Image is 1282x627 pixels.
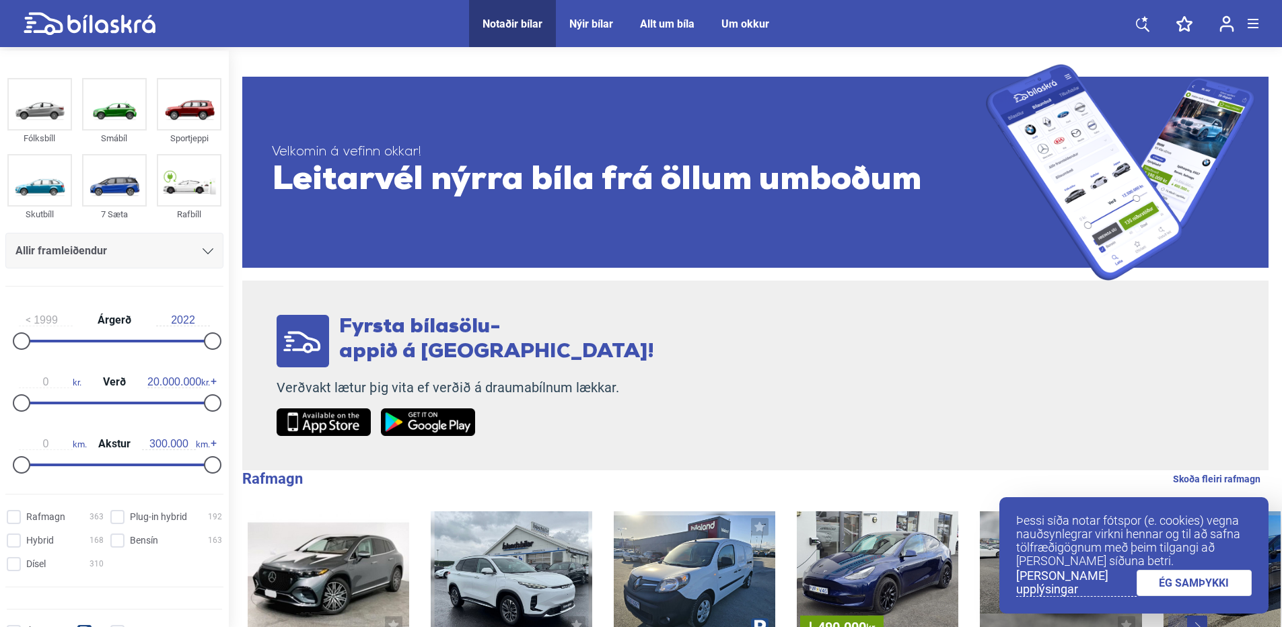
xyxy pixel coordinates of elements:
span: 163 [208,533,222,548]
a: Um okkur [721,17,769,30]
img: user-login.svg [1219,15,1234,32]
span: 310 [90,557,104,571]
span: kr. [147,376,210,388]
span: Fyrsta bílasölu- appið á [GEOGRAPHIC_DATA]! [339,317,654,363]
a: Velkomin á vefinn okkar!Leitarvél nýrra bíla frá öllum umboðum [242,64,1269,281]
span: km. [19,438,87,450]
a: [PERSON_NAME] upplýsingar [1016,569,1137,597]
b: Rafmagn [242,470,303,487]
span: Verð [100,377,129,388]
span: Rafmagn [26,510,65,524]
span: Allir framleiðendur [15,242,107,260]
a: Nýir bílar [569,17,613,30]
div: Fólksbíll [7,131,72,146]
a: Notaðir bílar [483,17,542,30]
span: Bensín [130,533,158,548]
span: kr. [19,376,81,388]
a: Skoða fleiri rafmagn [1173,470,1260,488]
div: 7 Sæta [82,207,147,222]
p: Verðvakt lætur þig vita ef verðið á draumabílnum lækkar. [277,379,654,396]
span: 363 [90,510,104,524]
div: Rafbíll [157,207,221,222]
span: km. [142,438,210,450]
span: Akstur [95,439,134,449]
span: Plug-in hybrid [130,510,187,524]
a: Allt um bíla [640,17,695,30]
div: Skutbíll [7,207,72,222]
div: Sportjeppi [157,131,221,146]
span: Dísel [26,557,46,571]
span: 192 [208,510,222,524]
p: Þessi síða notar fótspor (e. cookies) vegna nauðsynlegrar virkni hennar og til að safna tölfræðig... [1016,514,1252,568]
a: ÉG SAMÞYKKI [1137,570,1252,596]
span: Árgerð [94,315,135,326]
div: Smábíl [82,131,147,146]
span: Leitarvél nýrra bíla frá öllum umboðum [272,161,986,201]
span: Velkomin á vefinn okkar! [272,144,986,161]
span: 168 [90,533,104,548]
span: Hybrid [26,533,54,548]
